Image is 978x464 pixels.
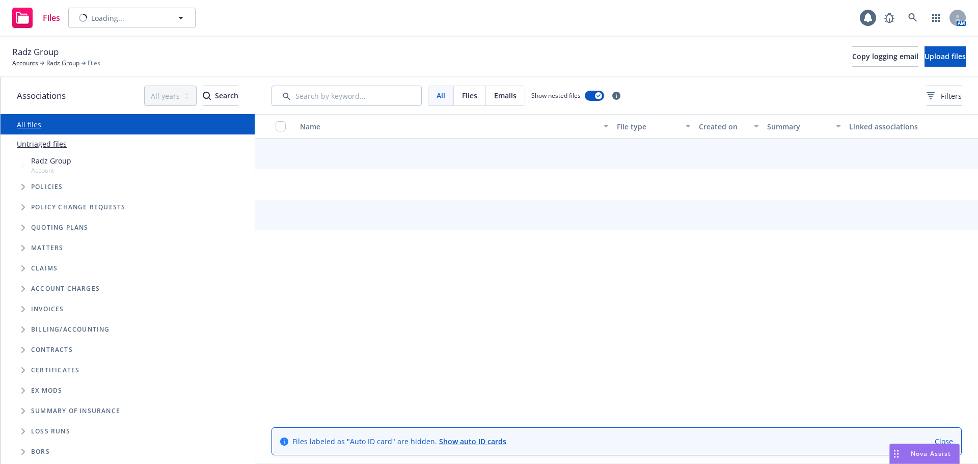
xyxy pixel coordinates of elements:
[31,428,70,434] span: Loss Runs
[12,45,59,59] span: Radz Group
[31,388,62,394] span: Ex Mods
[276,121,286,131] input: Select all
[31,265,58,271] span: Claims
[296,114,613,139] button: Name
[935,436,953,447] a: Close
[941,91,962,101] span: Filters
[43,14,60,22] span: Files
[849,121,923,132] div: Linked associations
[203,92,211,100] svg: Search
[31,166,71,175] span: Account
[767,121,830,132] div: Summary
[8,4,64,32] a: Files
[31,225,89,231] span: Quoting plans
[17,89,66,102] span: Associations
[31,245,63,251] span: Matters
[17,120,41,129] a: All files
[203,86,238,105] div: Search
[1,153,255,319] div: Tree Example
[763,114,845,139] button: Summary
[890,444,903,463] div: Drag to move
[31,204,125,210] span: Policy change requests
[695,114,763,139] button: Created on
[31,326,110,333] span: Billing/Accounting
[889,444,960,464] button: Nova Assist
[31,184,63,190] span: Policies
[879,8,900,28] a: Report a Bug
[852,51,918,61] span: Copy logging email
[31,155,71,166] span: Radz Group
[31,367,79,373] span: Certificates
[271,86,422,106] input: Search by keyword...
[911,449,951,458] span: Nova Assist
[31,449,50,455] span: BORs
[203,86,238,106] button: SearchSearch
[852,46,918,67] button: Copy logging email
[462,90,477,101] span: Files
[1,319,255,462] div: Folder Tree Example
[903,8,923,28] a: Search
[31,306,64,312] span: Invoices
[88,59,100,68] span: Files
[494,90,517,101] span: Emails
[31,286,100,292] span: Account charges
[531,91,581,100] span: Show nested files
[31,408,120,414] span: Summary of insurance
[927,86,962,106] button: Filters
[68,8,196,28] button: Loading...
[292,436,506,447] span: Files labeled as "Auto ID card" are hidden.
[31,347,73,353] span: Contracts
[300,121,597,132] div: Name
[439,436,506,446] a: Show auto ID cards
[617,121,680,132] div: File type
[17,139,67,149] a: Untriaged files
[845,114,927,139] button: Linked associations
[925,51,966,61] span: Upload files
[927,91,962,101] span: Filters
[699,121,748,132] div: Created on
[925,46,966,67] button: Upload files
[12,59,38,68] a: Accounts
[926,8,946,28] a: Switch app
[613,114,695,139] button: File type
[437,90,445,101] span: All
[91,13,124,23] span: Loading...
[46,59,79,68] a: Radz Group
